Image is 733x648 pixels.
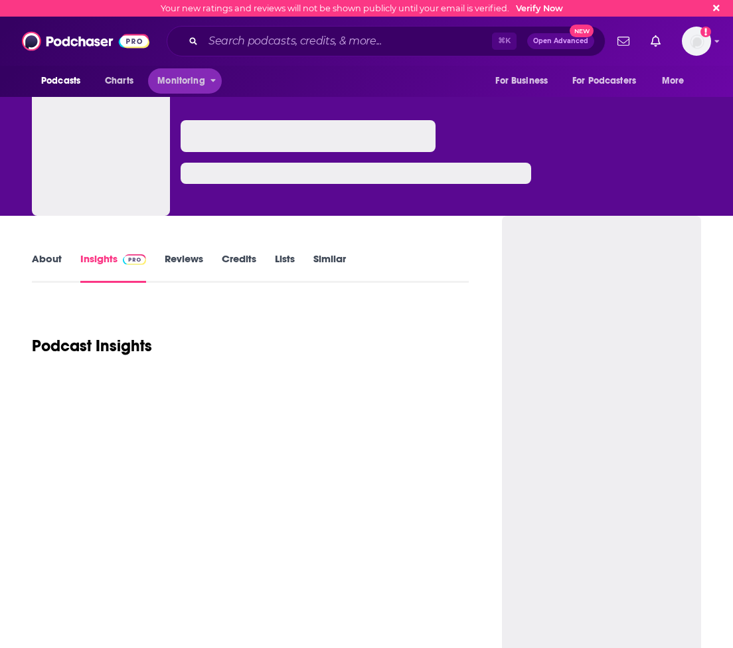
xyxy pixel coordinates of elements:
span: ⌘ K [492,33,517,50]
a: Charts [96,68,141,94]
img: Podchaser - Follow, Share and Rate Podcasts [22,29,149,54]
a: Reviews [165,252,203,283]
span: Monitoring [157,72,204,90]
button: open menu [486,68,564,94]
input: Search podcasts, credits, & more... [203,31,492,52]
a: Verify Now [516,3,563,13]
a: InsightsPodchaser Pro [80,252,146,283]
h1: Podcast Insights [32,336,152,356]
a: About [32,252,62,283]
img: User Profile [682,27,711,56]
span: Open Advanced [533,38,588,44]
button: open menu [32,68,98,94]
a: Similar [313,252,346,283]
button: open menu [148,68,222,94]
span: For Business [495,72,548,90]
svg: Email not verified [700,27,711,37]
img: Podchaser Pro [123,254,146,265]
button: Show profile menu [682,27,711,56]
a: Lists [275,252,295,283]
a: Show notifications dropdown [612,30,635,52]
span: New [570,25,594,37]
button: open menu [653,68,701,94]
span: More [662,72,685,90]
a: Credits [222,252,256,283]
span: For Podcasters [572,72,636,90]
button: open menu [564,68,655,94]
span: Podcasts [41,72,80,90]
a: Show notifications dropdown [645,30,666,52]
span: Logged in as charlottestone [682,27,711,56]
div: Search podcasts, credits, & more... [167,26,606,56]
button: Open AdvancedNew [527,33,594,49]
span: Charts [105,72,133,90]
div: Your new ratings and reviews will not be shown publicly until your email is verified. [161,3,563,13]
